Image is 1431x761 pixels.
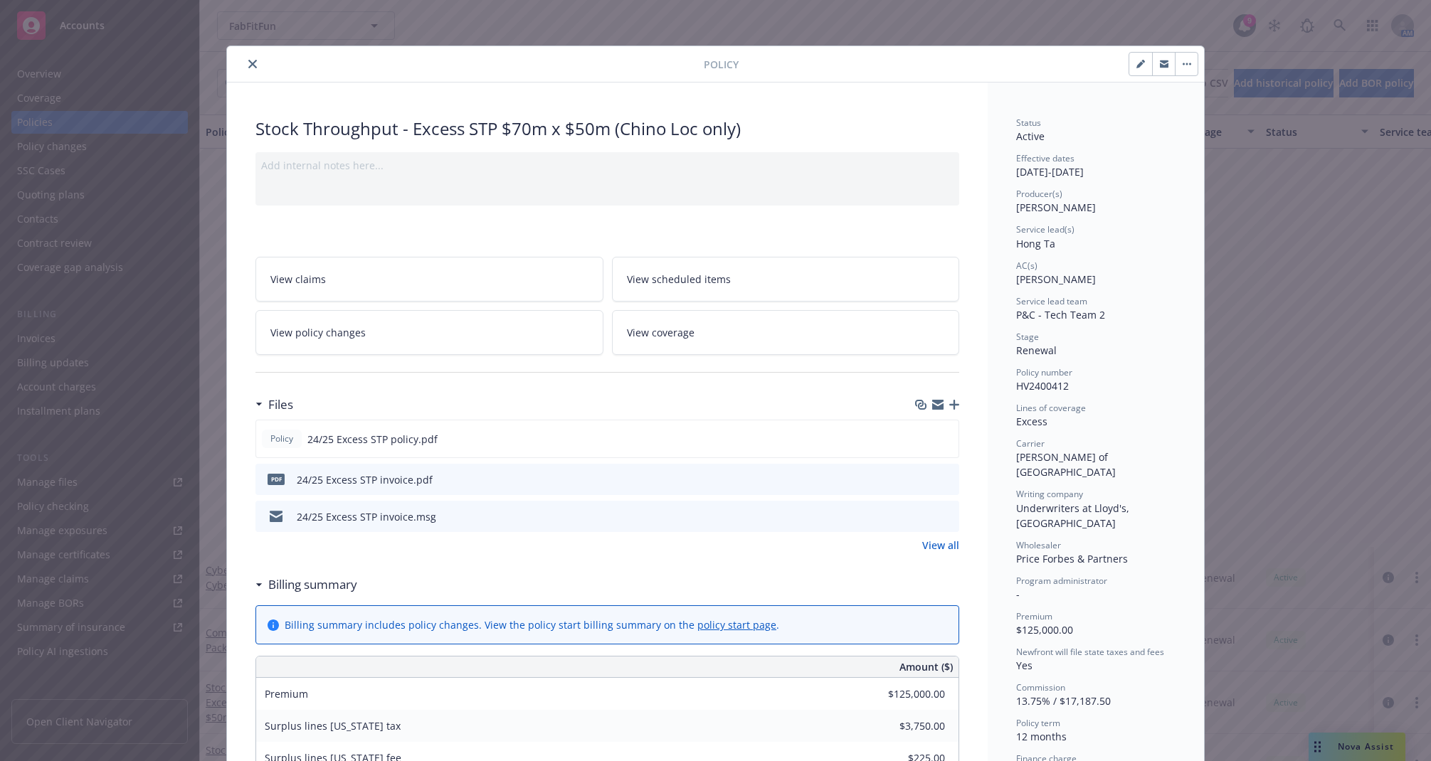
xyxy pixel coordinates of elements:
span: Active [1016,129,1045,143]
span: Policy [268,432,296,445]
span: Yes [1016,659,1033,672]
span: Underwriters at Lloyd's, [GEOGRAPHIC_DATA] [1016,501,1132,530]
span: Lines of coverage [1016,402,1086,414]
span: Premium [265,687,308,701]
div: Stock Throughput - Excess STP $70m x $50m (Chino Loc only) [255,117,959,141]
span: Writing company [1016,488,1083,500]
span: 24/25 Excess STP policy.pdf [307,432,438,447]
button: download file [917,432,929,447]
button: download file [918,472,929,487]
span: P&C - Tech Team 2 [1016,308,1105,321]
span: Policy term [1016,717,1060,729]
span: Hong Ta [1016,237,1055,250]
span: Policy [704,57,739,72]
span: Service lead team [1016,295,1087,307]
span: [PERSON_NAME] [1016,272,1096,286]
span: Premium [1016,610,1052,622]
a: View policy changes [255,310,603,355]
input: 0.00 [861,683,954,705]
span: - [1016,587,1020,601]
span: Program administrator [1016,575,1107,587]
span: Wholesaler [1016,539,1061,551]
span: $125,000.00 [1016,623,1073,637]
button: download file [918,509,929,524]
button: close [244,55,261,73]
div: Excess [1016,414,1176,429]
span: Carrier [1016,437,1045,449]
span: AC(s) [1016,260,1037,272]
span: View scheduled items [627,272,731,287]
span: 12 months [1016,730,1067,743]
span: Stage [1016,331,1039,343]
span: 13.75% / $17,187.50 [1016,694,1111,708]
input: 0.00 [861,715,954,737]
button: preview file [941,472,954,487]
span: View coverage [627,325,695,340]
span: Commission [1016,681,1065,693]
a: View claims [255,257,603,302]
a: View scheduled items [612,257,960,302]
span: [PERSON_NAME] of [GEOGRAPHIC_DATA] [1016,450,1116,479]
span: Newfront will file state taxes and fees [1016,646,1164,658]
span: Effective dates [1016,152,1074,164]
a: View coverage [612,310,960,355]
a: View all [922,538,959,553]
span: [PERSON_NAME] [1016,201,1096,214]
span: Policy number [1016,366,1072,378]
h3: Files [268,395,293,414]
div: Billing summary [255,575,357,594]
div: 24/25 Excess STP invoice.msg [297,509,436,524]
span: Service lead(s) [1016,223,1074,235]
button: preview file [940,432,953,447]
span: Status [1016,117,1041,129]
div: Billing summary includes policy changes. View the policy start billing summary on the . [285,617,779,632]
div: Files [255,395,293,414]
div: [DATE] - [DATE] [1016,152,1176,179]
span: View claims [270,272,326,287]
a: policy start page [697,618,776,632]
span: View policy changes [270,325,366,340]
div: 24/25 Excess STP invoice.pdf [297,472,433,487]
button: preview file [941,509,954,524]
div: Add internal notes here... [261,158,954,173]
span: Surplus lines [US_STATE] tax [265,719,401,733]
span: Producer(s) [1016,188,1062,200]
h3: Billing summary [268,575,357,594]
span: Renewal [1016,344,1057,357]
span: Amount ($) [899,659,953,674]
span: HV2400412 [1016,379,1069,393]
span: pdf [268,474,285,484]
span: Price Forbes & Partners [1016,552,1128,565]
